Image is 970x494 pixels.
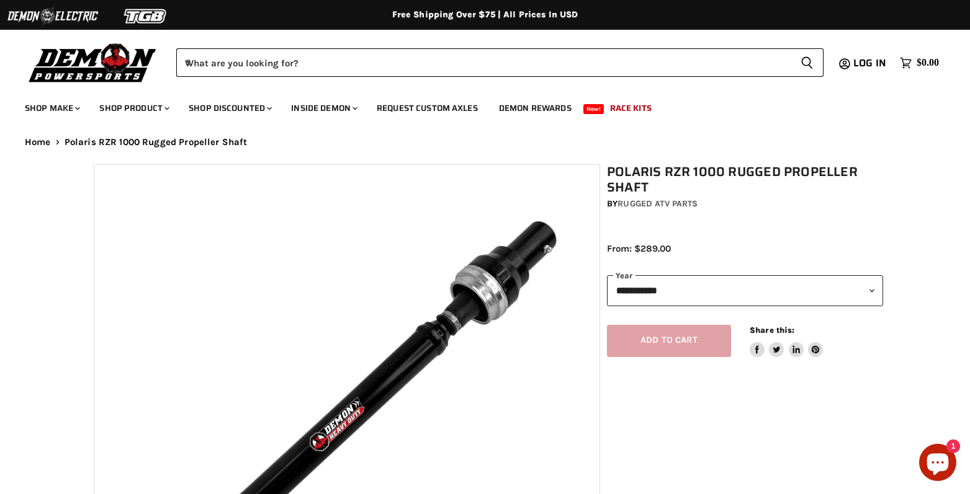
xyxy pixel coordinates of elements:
input: When autocomplete results are available use up and down arrows to review and enter to select [176,48,791,77]
a: Inside Demon [282,95,365,121]
a: Rugged ATV Parts [617,198,698,209]
a: Shop Discounted [179,95,279,121]
a: Home [25,137,51,148]
h1: Polaris RZR 1000 Rugged Propeller Shaft [607,164,883,195]
a: Shop Product [90,95,177,121]
a: Demon Rewards [490,95,581,121]
button: Search [791,48,824,77]
span: $0.00 [917,57,939,69]
img: Demon Electric Logo 2 [6,4,99,28]
span: Log in [853,55,886,71]
img: Demon Powersports [25,40,161,84]
form: Product [176,48,824,77]
inbox-online-store-chat: Shopify online store chat [915,444,960,484]
a: Race Kits [601,95,661,121]
a: Shop Make [16,95,88,121]
a: $0.00 [894,54,945,72]
div: by [607,197,883,211]
span: New! [583,104,604,114]
ul: Main menu [16,90,936,121]
aside: Share this: [750,325,824,358]
span: From: $289.00 [607,243,671,254]
a: Request Custom Axles [367,95,487,121]
span: Polaris RZR 1000 Rugged Propeller Shaft [65,137,248,148]
select: year [607,275,883,306]
span: Share this: [750,325,794,335]
img: TGB Logo 2 [99,4,192,28]
a: Log in [848,58,894,69]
